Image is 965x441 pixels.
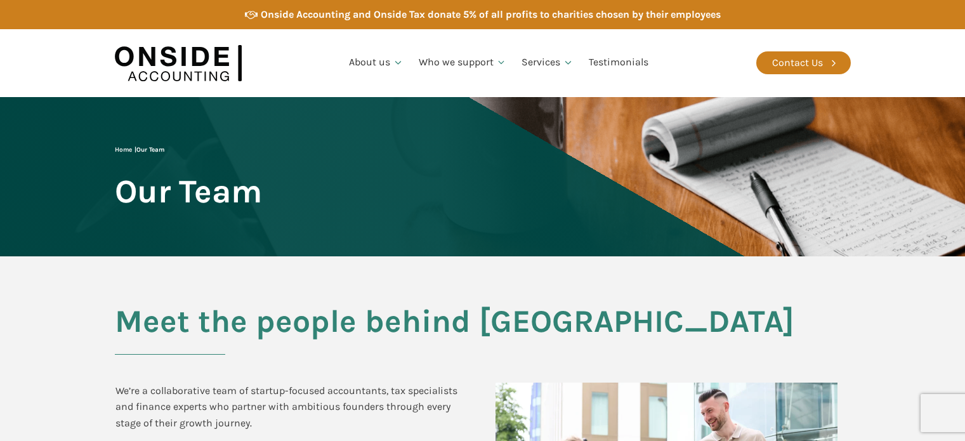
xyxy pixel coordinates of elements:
img: Onside Accounting [115,39,242,88]
a: Home [115,146,132,154]
a: About us [341,41,411,84]
span: Our Team [136,146,164,154]
a: Testimonials [581,41,656,84]
div: Contact Us [772,55,823,71]
h2: Meet the people behind [GEOGRAPHIC_DATA] [115,304,851,355]
span: Our Team [115,174,262,209]
a: Who we support [411,41,515,84]
a: Contact Us [756,51,851,74]
span: | [115,146,164,154]
div: Onside Accounting and Onside Tax donate 5% of all profits to charities chosen by their employees [261,6,721,23]
a: Services [514,41,581,84]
